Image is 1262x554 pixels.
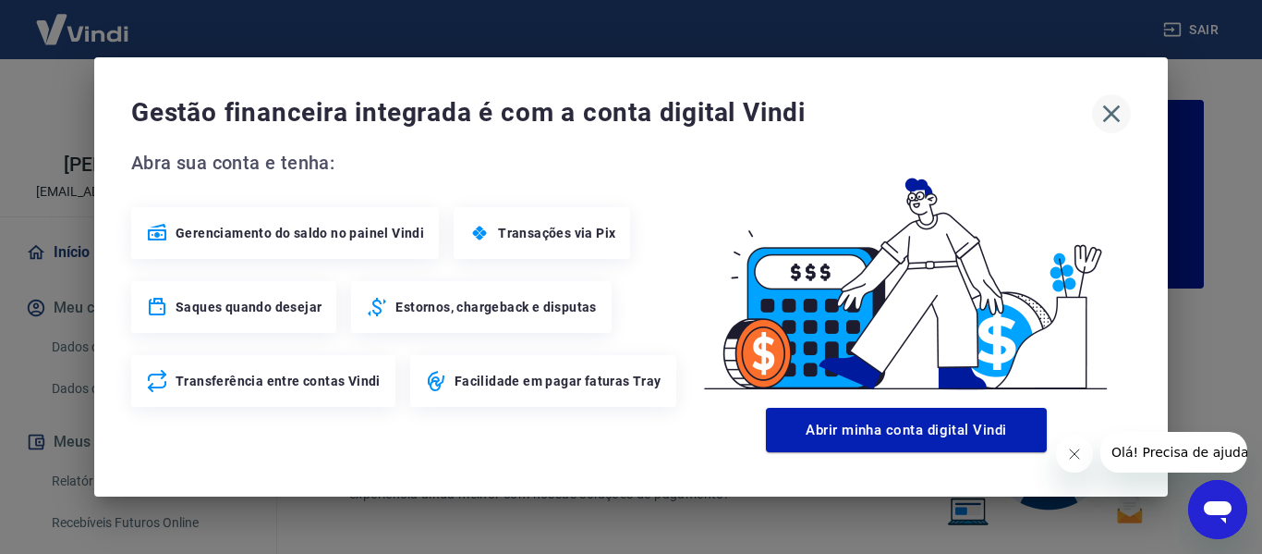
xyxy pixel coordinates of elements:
[176,298,322,316] span: Saques quando desejar
[1056,436,1093,473] iframe: Fechar mensagem
[766,408,1047,452] button: Abrir minha conta digital Vindi
[682,148,1131,400] img: Good Billing
[131,94,1092,131] span: Gestão financeira integrada é com a conta digital Vindi
[395,298,596,316] span: Estornos, chargeback e disputas
[1100,432,1247,473] iframe: Mensagem da empresa
[176,372,381,390] span: Transferência entre contas Vindi
[1188,480,1247,539] iframe: Botão para abrir a janela de mensagens
[498,224,615,242] span: Transações via Pix
[176,224,424,242] span: Gerenciamento do saldo no painel Vindi
[11,13,155,28] span: Olá! Precisa de ajuda?
[455,372,661,390] span: Facilidade em pagar faturas Tray
[131,148,682,178] span: Abra sua conta e tenha:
